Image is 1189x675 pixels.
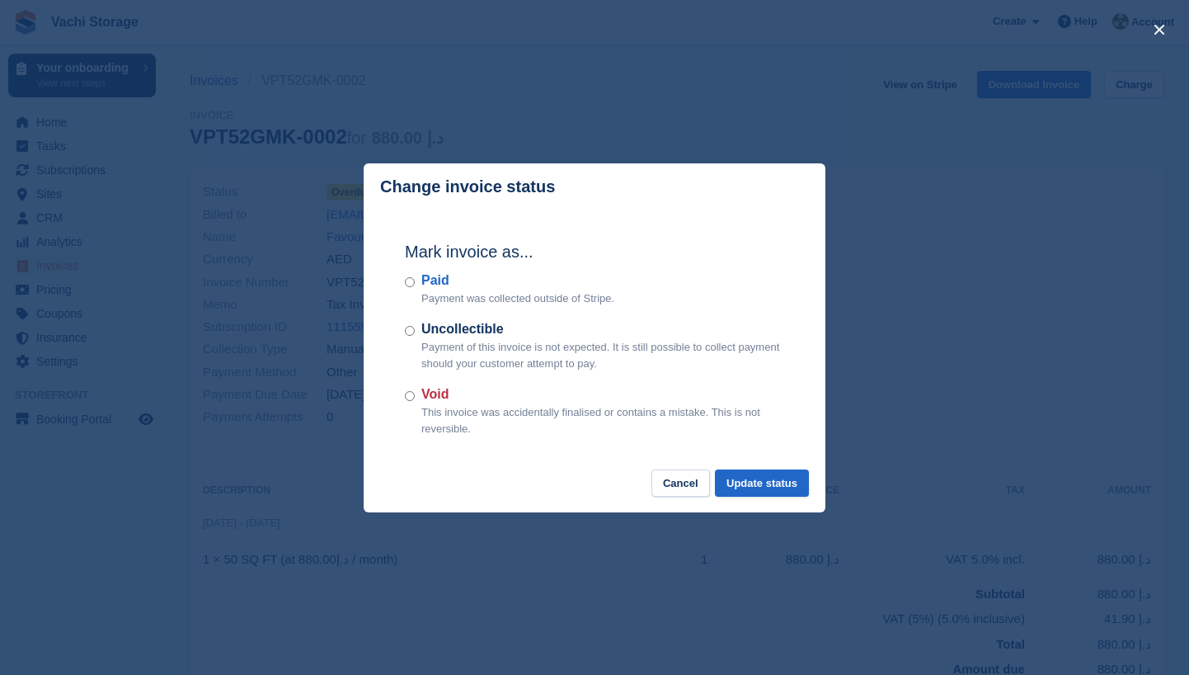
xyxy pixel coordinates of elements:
[421,319,784,339] label: Uncollectible
[405,239,784,264] h2: Mark invoice as...
[421,385,784,404] label: Void
[651,470,710,497] button: Cancel
[1146,17,1173,43] button: close
[715,470,809,497] button: Update status
[421,290,614,307] p: Payment was collected outside of Stripe.
[380,177,555,196] p: Change invoice status
[421,339,784,371] p: Payment of this invoice is not expected. It is still possible to collect payment should your cust...
[421,271,614,290] label: Paid
[421,404,784,437] p: This invoice was accidentally finalised or contains a mistake. This is not reversible.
